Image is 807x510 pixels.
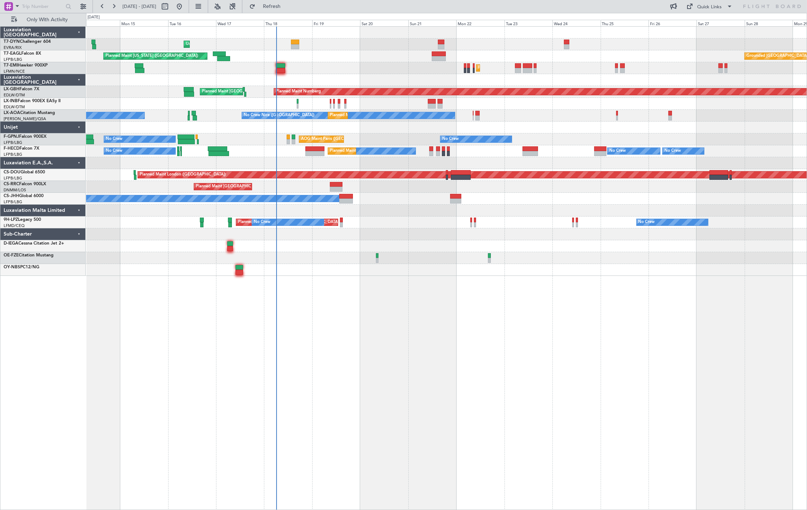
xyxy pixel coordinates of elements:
[301,134,377,145] div: AOG Maint Paris ([GEOGRAPHIC_DATA])
[4,63,18,68] span: T7-EMI
[8,14,78,26] button: Only With Activity
[4,253,54,258] a: OE-FZECitation Mustang
[4,87,39,91] a: LX-GBHFalcon 7X
[196,181,309,192] div: Planned Maint [GEOGRAPHIC_DATA] ([GEOGRAPHIC_DATA])
[4,63,48,68] a: T7-EMIHawker 900XP
[186,39,278,50] div: Unplanned Maint [GEOGRAPHIC_DATA] (Riga Intl)
[168,20,216,26] div: Tue 16
[664,146,681,156] div: No Crew
[505,20,552,26] div: Tue 23
[72,20,120,26] div: Sun 14
[4,87,19,91] span: LX-GBH
[4,135,46,139] a: F-GPNJFalcon 900EX
[360,20,408,26] div: Sat 20
[330,110,410,121] div: Planned Maint Nice ([GEOGRAPHIC_DATA])
[254,217,270,228] div: No Crew
[745,20,793,26] div: Sun 28
[4,187,26,193] a: DNMM/LOS
[216,20,264,26] div: Wed 17
[4,199,22,205] a: LFPB/LBG
[264,20,312,26] div: Thu 18
[683,1,736,12] button: Quick Links
[4,253,19,258] span: OE-FZE
[601,20,649,26] div: Thu 25
[4,40,20,44] span: T7-DYN
[649,20,696,26] div: Fri 26
[4,146,19,151] span: F-HECD
[4,51,41,56] a: T7-EAGLFalcon 8X
[4,194,19,198] span: CS-JHH
[4,218,41,222] a: 9H-LPZLegacy 500
[4,223,24,228] a: LFMD/CEQ
[4,111,55,115] a: LX-AOACitation Mustang
[330,146,443,156] div: Planned Maint [GEOGRAPHIC_DATA] ([GEOGRAPHIC_DATA])
[4,99,60,103] a: LX-INBFalcon 900EX EASy II
[4,135,19,139] span: F-GPNJ
[4,182,19,186] span: CS-RRC
[4,241,18,246] span: D-IEGA
[246,1,289,12] button: Refresh
[238,217,340,228] div: Planned [GEOGRAPHIC_DATA] ([GEOGRAPHIC_DATA])
[312,20,360,26] div: Fri 19
[4,40,51,44] a: T7-DYNChallenger 604
[276,86,321,97] div: Planned Maint Nurnberg
[4,194,44,198] a: CS-JHHGlobal 6000
[478,63,547,73] div: Planned Maint [GEOGRAPHIC_DATA]
[257,4,287,9] span: Refresh
[244,110,314,121] div: No Crew Nice ([GEOGRAPHIC_DATA])
[122,3,156,10] span: [DATE] - [DATE]
[442,134,459,145] div: No Crew
[4,57,22,62] a: LFPB/LBG
[4,241,64,246] a: D-IEGACessna Citation Jet 2+
[22,1,63,12] input: Trip Number
[609,146,626,156] div: No Crew
[106,146,122,156] div: No Crew
[4,99,18,103] span: LX-INB
[698,4,722,11] div: Quick Links
[456,20,504,26] div: Mon 22
[4,69,25,74] a: LFMN/NCE
[4,116,46,122] a: [PERSON_NAME]/QSA
[4,104,25,110] a: EDLW/DTM
[4,170,21,174] span: CS-DOU
[4,176,22,181] a: LFPB/LBG
[4,265,20,269] span: OY-NBS
[4,265,39,269] a: OY-NBSPC12/NG
[106,134,122,145] div: No Crew
[4,140,22,145] a: LFPB/LBG
[4,45,22,50] a: EVRA/RIX
[19,17,76,22] span: Only With Activity
[140,169,226,180] div: Planned Maint London ([GEOGRAPHIC_DATA])
[106,51,198,62] div: Planned Maint [US_STATE] ([GEOGRAPHIC_DATA])
[638,217,655,228] div: No Crew
[4,182,46,186] a: CS-RRCFalcon 900LX
[202,86,315,97] div: Planned Maint [GEOGRAPHIC_DATA] ([GEOGRAPHIC_DATA])
[4,111,20,115] span: LX-AOA
[696,20,744,26] div: Sat 27
[4,51,21,56] span: T7-EAGL
[4,152,22,157] a: LFPB/LBG
[408,20,456,26] div: Sun 21
[4,218,18,222] span: 9H-LPZ
[4,92,25,98] a: EDLW/DTM
[552,20,600,26] div: Wed 24
[88,14,100,21] div: [DATE]
[4,170,45,174] a: CS-DOUGlobal 6500
[120,20,168,26] div: Mon 15
[4,146,39,151] a: F-HECDFalcon 7X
